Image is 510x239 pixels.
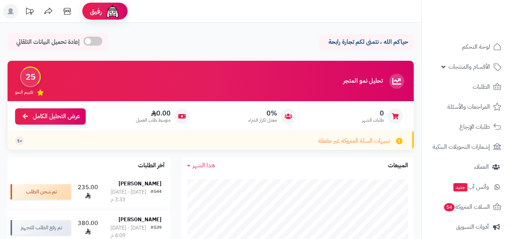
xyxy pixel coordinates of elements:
[248,109,277,117] span: 0%
[187,161,215,170] a: هذا الشهر
[15,108,86,125] a: عرض التحليل الكامل
[426,98,505,116] a: المراجعات والأسئلة
[20,4,39,21] a: تحديثات المنصة
[362,117,384,123] span: طلبات الشهر
[318,137,390,145] span: تنبيهات السلة المتروكة غير مفعلة
[151,188,162,204] div: #544
[456,222,489,232] span: أدوات التسويق
[11,184,71,199] div: تم شحن الطلب
[136,117,171,123] span: متوسط طلب العميل
[426,198,505,216] a: السلات المتروكة54
[426,218,505,236] a: أدوات التسويق
[453,182,489,192] span: وآتس آب
[343,78,383,85] h3: تحليل نمو المتجر
[119,180,162,188] strong: [PERSON_NAME]
[119,216,162,224] strong: [PERSON_NAME]
[426,178,505,196] a: وآتس آبجديد
[33,112,80,121] span: عرض التحليل الكامل
[325,38,408,46] p: حياكم الله ، نتمنى لكم تجارة رابحة
[74,174,102,210] td: 235.00
[433,142,490,152] span: إشعارات التحويلات البنكية
[473,82,490,92] span: الطلبات
[444,203,455,211] span: 54
[16,38,80,46] span: إعادة تحميل البيانات التلقائي
[474,162,489,172] span: العملاء
[443,202,490,212] span: السلات المتروكة
[426,118,505,136] a: طلبات الإرجاع
[138,162,165,169] h3: آخر الطلبات
[426,158,505,176] a: العملاء
[362,109,384,117] span: 0
[388,162,408,169] h3: المبيعات
[426,78,505,96] a: الطلبات
[447,102,490,112] span: المراجعات والأسئلة
[459,20,503,36] img: logo-2.png
[462,42,490,52] span: لوحة التحكم
[111,188,151,204] div: [DATE] - [DATE] 3:33 م
[453,183,467,191] span: جديد
[426,138,505,156] a: إشعارات التحويلات البنكية
[459,122,490,132] span: طلبات الإرجاع
[448,62,490,72] span: الأقسام والمنتجات
[90,7,102,16] span: رفيق
[248,117,277,123] span: معدل تكرار الشراء
[11,220,71,235] div: تم رفع الطلب للتجهيز
[136,109,171,117] span: 0.00
[17,138,22,144] span: +1
[105,4,120,19] img: ai-face.png
[15,89,33,96] span: تقييم النمو
[193,161,215,170] span: هذا الشهر
[426,38,505,56] a: لوحة التحكم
